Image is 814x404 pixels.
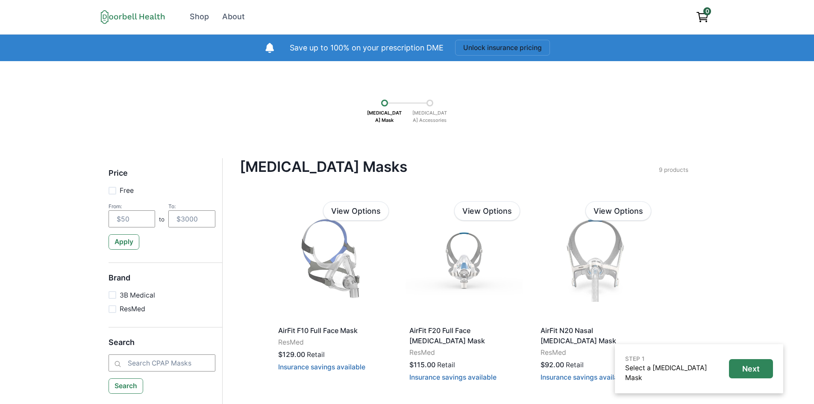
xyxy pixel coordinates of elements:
[409,348,519,358] p: ResMed
[184,7,215,27] a: Shop
[566,360,584,370] p: Retail
[537,199,654,319] img: 4pje1hkkxsob15gr7pq4alot8wd6
[109,338,215,355] h5: Search
[168,203,215,209] div: To:
[406,199,523,388] a: AirFit F20 Full Face [MEDICAL_DATA] MaskResMed$115.00RetailInsurance savings available
[692,7,713,27] a: View cart
[240,158,659,175] h4: [MEDICAL_DATA] Masks
[109,378,144,394] button: Search
[585,201,651,221] a: View Options
[703,7,711,15] span: 0
[109,203,156,209] div: From:
[625,364,707,382] a: Select a [MEDICAL_DATA] Mask
[120,186,134,196] p: Free
[363,106,406,127] p: [MEDICAL_DATA] Mask
[659,165,688,174] p: 9 products
[290,42,444,54] p: Save up to 100% on your prescription DME
[455,40,550,56] button: Unlock insurance pricing
[109,210,156,227] input: $50
[541,348,650,358] p: ResMed
[120,304,145,314] p: ResMed
[217,7,251,27] a: About
[307,350,325,360] p: Retail
[168,210,215,227] input: $3000
[541,373,628,381] button: Insurance savings available
[278,349,305,360] p: $129.00
[409,325,519,346] p: AirFit F20 Full Face [MEDICAL_DATA] Mask
[190,11,209,23] div: Shop
[323,201,389,221] a: View Options
[541,360,564,370] p: $92.00
[409,373,497,381] button: Insurance savings available
[109,354,215,372] input: Search CPAP Masks
[729,359,773,378] button: Next
[120,290,155,301] p: 3B Medical
[454,201,520,221] a: View Options
[109,234,140,250] button: Apply
[406,199,523,319] img: qluskaolc0vmb5545ivdjalrf36t
[278,337,388,348] p: ResMed
[537,199,654,388] a: AirFit N20 Nasal [MEDICAL_DATA] MaskResMed$92.00RetailInsurance savings available
[274,199,391,377] a: AirFit F10 Full Face MaskResMed$129.00RetailInsurance savings available
[625,354,725,363] p: STEP 1
[541,325,650,346] p: AirFit N20 Nasal [MEDICAL_DATA] Mask
[278,363,365,371] button: Insurance savings available
[222,11,245,23] div: About
[109,168,215,186] h5: Price
[409,360,435,370] p: $115.00
[742,364,760,374] p: Next
[159,215,165,227] p: to
[437,360,455,370] p: Retail
[408,106,451,127] p: [MEDICAL_DATA] Accessories
[109,273,215,290] h5: Brand
[274,199,391,319] img: h0wlwdflbxm64pna92cc932tt8ut
[278,325,388,336] p: AirFit F10 Full Face Mask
